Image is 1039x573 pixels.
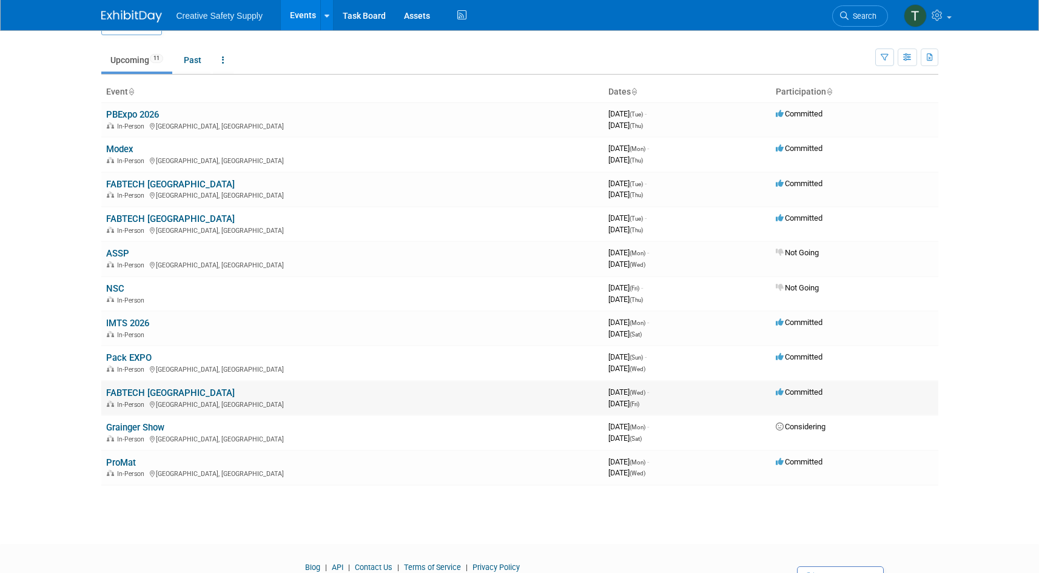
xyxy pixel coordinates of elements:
span: (Thu) [630,122,643,129]
span: [DATE] [608,213,647,223]
span: - [647,387,649,397]
span: [DATE] [608,434,642,443]
span: [DATE] [608,352,647,361]
span: [DATE] [608,109,647,118]
span: In-Person [117,261,148,269]
span: In-Person [117,331,148,339]
div: [GEOGRAPHIC_DATA], [GEOGRAPHIC_DATA] [106,121,599,130]
span: (Mon) [630,424,645,431]
span: Committed [776,387,822,397]
span: (Sat) [630,435,642,442]
img: In-Person Event [107,331,114,337]
span: (Wed) [630,470,645,477]
span: (Thu) [630,192,643,198]
img: In-Person Event [107,470,114,476]
span: - [645,109,647,118]
span: [DATE] [608,399,639,408]
a: FABTECH [GEOGRAPHIC_DATA] [106,213,235,224]
img: In-Person Event [107,192,114,198]
a: PBExpo 2026 [106,109,159,120]
div: [GEOGRAPHIC_DATA], [GEOGRAPHIC_DATA] [106,468,599,478]
a: NSC [106,283,124,294]
span: [DATE] [608,318,649,327]
span: | [345,563,353,572]
span: (Mon) [630,250,645,256]
span: (Wed) [630,366,645,372]
span: [DATE] [608,295,643,304]
span: - [647,144,649,153]
span: | [394,563,402,572]
a: Contact Us [355,563,392,572]
a: Blog [305,563,320,572]
span: Not Going [776,283,819,292]
img: Thom Cheney [904,4,927,27]
div: [GEOGRAPHIC_DATA], [GEOGRAPHIC_DATA] [106,155,599,165]
span: (Thu) [630,227,643,233]
div: [GEOGRAPHIC_DATA], [GEOGRAPHIC_DATA] [106,190,599,199]
span: In-Person [117,366,148,374]
span: - [647,318,649,327]
a: Sort by Event Name [128,87,134,96]
img: In-Person Event [107,157,114,163]
a: Upcoming11 [101,49,172,72]
span: - [647,457,649,466]
span: [DATE] [608,155,643,164]
span: [DATE] [608,225,643,234]
a: API [332,563,343,572]
span: [DATE] [608,144,649,153]
img: In-Person Event [107,366,114,372]
span: - [645,352,647,361]
img: In-Person Event [107,297,114,303]
span: In-Person [117,470,148,478]
span: In-Person [117,401,148,409]
a: ASSP [106,248,129,259]
span: [DATE] [608,248,649,257]
span: (Mon) [630,320,645,326]
span: (Fri) [630,401,639,407]
div: [GEOGRAPHIC_DATA], [GEOGRAPHIC_DATA] [106,260,599,269]
img: ExhibitDay [101,10,162,22]
span: In-Person [117,227,148,235]
img: In-Person Event [107,122,114,129]
span: (Tue) [630,111,643,118]
a: FABTECH [GEOGRAPHIC_DATA] [106,179,235,190]
span: (Mon) [630,459,645,466]
span: (Tue) [630,181,643,187]
span: (Wed) [630,389,645,396]
span: (Thu) [630,297,643,303]
th: Dates [604,82,771,102]
a: Sort by Participation Type [826,87,832,96]
a: Search [832,5,888,27]
span: Committed [776,109,822,118]
span: (Thu) [630,157,643,164]
span: Committed [776,318,822,327]
span: [DATE] [608,260,645,269]
span: In-Person [117,435,148,443]
span: Search [849,12,876,21]
span: [DATE] [608,190,643,199]
img: In-Person Event [107,435,114,441]
span: | [322,563,330,572]
div: [GEOGRAPHIC_DATA], [GEOGRAPHIC_DATA] [106,364,599,374]
span: Committed [776,213,822,223]
th: Event [101,82,604,102]
span: (Wed) [630,261,645,268]
a: Past [175,49,210,72]
span: Not Going [776,248,819,257]
a: Terms of Service [404,563,461,572]
a: IMTS 2026 [106,318,149,329]
span: [DATE] [608,422,649,431]
span: In-Person [117,192,148,199]
span: Committed [776,457,822,466]
span: | [463,563,471,572]
a: Sort by Start Date [631,87,637,96]
span: In-Person [117,122,148,130]
img: In-Person Event [107,261,114,267]
span: - [645,213,647,223]
a: FABTECH [GEOGRAPHIC_DATA] [106,387,235,398]
span: - [647,248,649,257]
span: (Sat) [630,331,642,338]
img: In-Person Event [107,401,114,407]
span: (Tue) [630,215,643,222]
span: (Sun) [630,354,643,361]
